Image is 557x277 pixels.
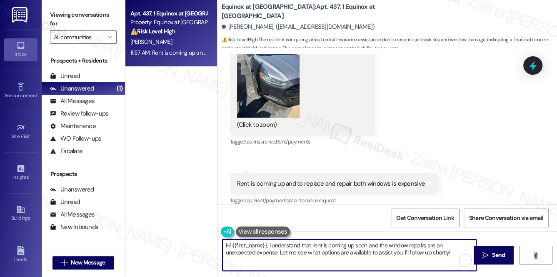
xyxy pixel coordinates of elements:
[50,210,95,219] div: All Messages
[50,109,108,118] div: Review follow-ups
[130,49,325,56] div: 11:57 AM: Rent is coming up and to replace and repair both windows is expensive
[276,138,311,145] span: Rent/payments
[222,239,477,271] textarea: To enrich screen reader interactions, please activate Accessibility in Grammarly extension settings
[42,56,125,65] div: Prospects + Residents
[50,84,94,93] div: Unanswered
[396,214,454,222] span: Get Conversation Link
[61,259,67,266] i: 
[4,202,37,225] a: Buildings
[230,136,375,148] div: Tagged as:
[464,209,549,227] button: Share Conversation via email
[50,134,101,143] div: WO Follow-ups
[254,197,289,204] span: Rent/payments ,
[482,252,489,259] i: 
[30,132,31,138] span: •
[50,147,82,156] div: Escalate
[50,72,80,81] div: Unread
[130,38,172,45] span: [PERSON_NAME]
[474,246,514,264] button: Send
[50,8,117,30] label: Viewing conversations for
[37,91,38,97] span: •
[4,121,37,143] a: Site Visit •
[230,194,438,206] div: Tagged as:
[50,122,96,131] div: Maintenance
[492,251,505,259] span: Send
[254,138,276,145] span: Insurance ,
[115,82,125,95] div: (1)
[42,170,125,179] div: Prospects
[222,3,388,20] b: Equinox at [GEOGRAPHIC_DATA]: Apt. 437, 1 Equinox at [GEOGRAPHIC_DATA]
[71,258,105,267] span: New Message
[130,28,175,35] strong: ⚠️ Risk Level: High
[12,7,29,23] img: ResiDesk Logo
[107,34,112,40] i: 
[4,161,37,184] a: Insights •
[222,23,375,31] div: [PERSON_NAME]. ([EMAIL_ADDRESS][DOMAIN_NAME])
[469,214,543,222] span: Share Conversation via email
[222,36,257,43] strong: ⚠️ Risk Level: High
[289,197,336,204] span: Maintenance request
[50,198,80,206] div: Unread
[237,121,362,129] div: (Click to zoom)
[29,173,30,179] span: •
[52,256,114,269] button: New Message
[222,35,557,53] span: : The resident is inquiring about rental insurance assistance due to recent car break-ins and win...
[237,179,425,188] div: Rent is coming up and to replace and repair both windows is expensive
[50,223,98,232] div: New Inbounds
[50,185,94,194] div: Unanswered
[130,9,207,18] div: Apt. 437, 1 Equinox at [GEOGRAPHIC_DATA]
[4,38,37,61] a: Inbox
[54,30,103,44] input: All communities
[50,97,95,106] div: All Messages
[130,18,207,27] div: Property: Equinox at [GEOGRAPHIC_DATA]
[42,246,125,255] div: Residents
[391,209,459,227] button: Get Conversation Link
[4,244,37,266] a: Leads
[532,252,539,259] i: 
[237,35,300,118] button: Zoom image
